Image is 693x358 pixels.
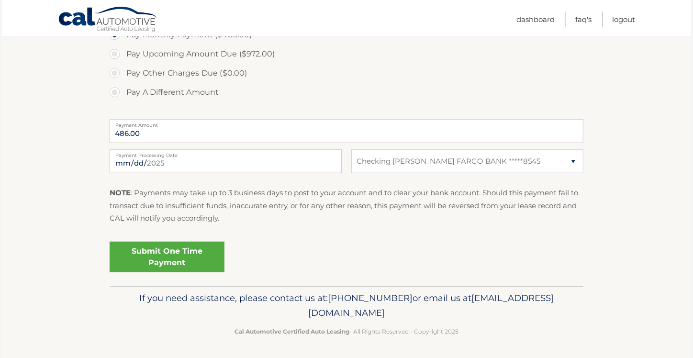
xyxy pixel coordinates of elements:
label: Pay A Different Amount [110,83,583,102]
label: Payment Processing Date [110,149,342,157]
label: Payment Amount [110,119,583,127]
a: Dashboard [516,11,555,27]
a: Logout [612,11,635,27]
input: Payment Amount [110,119,583,143]
strong: Cal Automotive Certified Auto Leasing [235,328,349,335]
input: Payment Date [110,149,342,173]
p: : Payments may take up to 3 business days to post to your account and to clear your bank account.... [110,187,583,224]
label: Pay Upcoming Amount Due ($972.00) [110,45,583,64]
a: Cal Automotive [58,6,158,34]
label: Pay Other Charges Due ($0.00) [110,64,583,83]
a: Submit One Time Payment [110,242,224,272]
p: If you need assistance, please contact us at: or email us at [116,291,577,321]
a: FAQ's [575,11,592,27]
p: - All Rights Reserved - Copyright 2025 [116,326,577,336]
span: [PHONE_NUMBER] [328,292,413,303]
strong: NOTE [110,188,131,197]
